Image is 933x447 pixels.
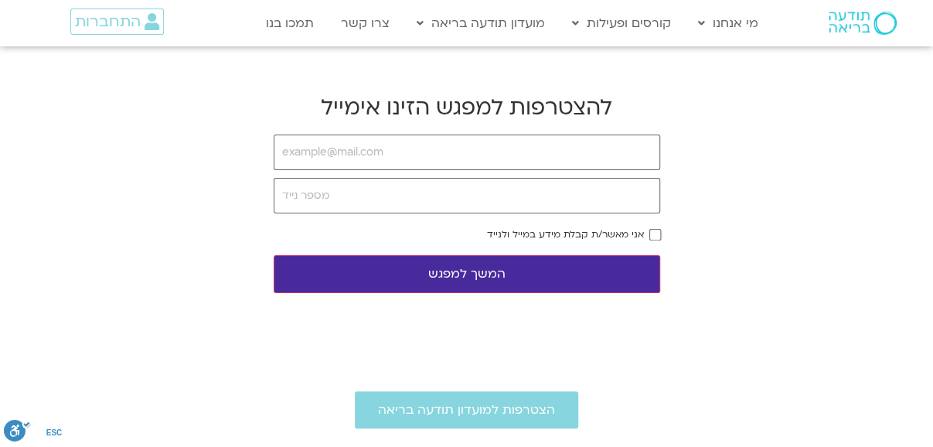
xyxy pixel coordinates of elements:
a: קורסים ופעילות [564,9,679,38]
span: התחברות [75,13,141,30]
button: המשך למפגש [274,255,660,293]
a: תמכו בנו [258,9,322,38]
a: התחברות [70,9,164,35]
span: הצטרפות למועדון תודעה בריאה [378,403,555,417]
a: מועדון תודעה בריאה [409,9,553,38]
img: תודעה בריאה [829,12,897,35]
input: example@mail.com [274,135,660,170]
h2: להצטרפות למפגש הזינו אימייל [274,93,660,122]
a: מי אנחנו [690,9,766,38]
a: צרו קשר [333,9,397,38]
input: מספר נייד [274,178,660,213]
a: הצטרפות למועדון תודעה בריאה [355,391,578,428]
label: אני מאשר/ת קבלת מידע במייל ולנייד [487,229,644,240]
